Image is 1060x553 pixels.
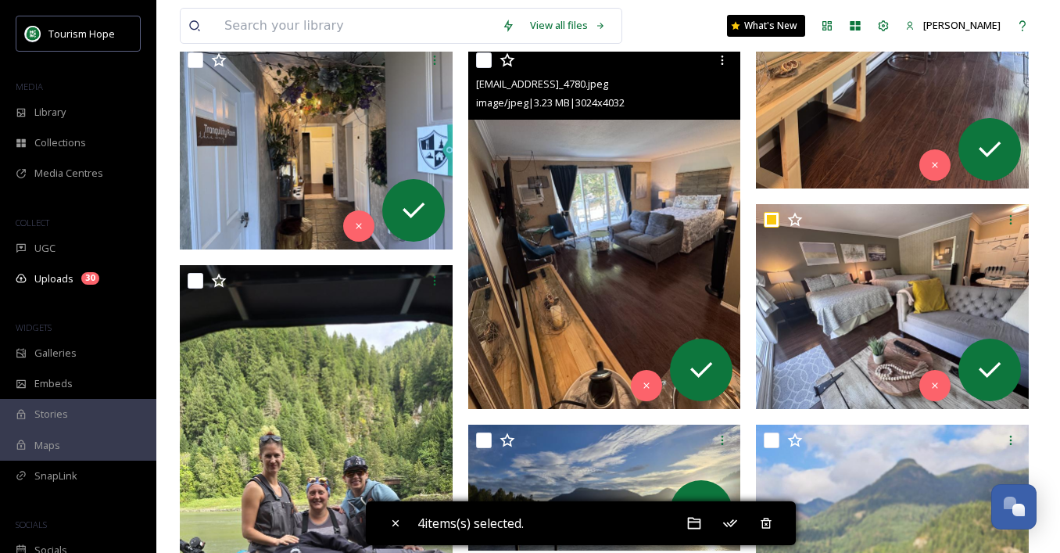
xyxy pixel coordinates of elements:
span: Tourism Hope [48,27,115,41]
a: View all files [522,10,614,41]
button: Open Chat [991,484,1037,530]
span: Embeds [34,376,73,391]
span: 4 items(s) selected. [417,514,524,533]
span: image/jpeg | 3.23 MB | 3024 x 4032 [476,95,625,110]
span: WIDGETS [16,321,52,333]
div: 30 [81,272,99,285]
span: Collections [34,135,86,150]
span: UGC [34,241,56,256]
span: Stories [34,407,68,422]
span: SOCIALS [16,519,47,530]
span: [EMAIL_ADDRESS]_4780.jpeg [476,77,608,91]
input: Search your library [217,9,494,43]
span: Library [34,105,66,120]
span: COLLECT [16,217,49,228]
span: Galleries [34,346,77,361]
img: ext_1758138687.967065_Reservations@evergreen-bb.com-IMG_4780.jpeg [468,45,741,408]
span: Maps [34,438,60,453]
img: logo.png [25,26,41,41]
span: MEDIA [16,81,43,92]
img: ext_1758138687.896626_Reservations@evergreen-bb.com-IMG_4774.jpeg [756,204,1029,409]
img: ext_1758133477.073209_topwaterguideservices@gmail.com-20250817_192255.jpg [468,425,741,551]
span: Uploads [34,271,73,286]
a: [PERSON_NAME] [897,10,1008,41]
a: What's New [727,15,805,37]
span: Media Centres [34,166,103,181]
span: [PERSON_NAME] [923,18,1001,32]
img: ext_1758138688.117256_Reservations@evergreen-bb.com-IMG_4776.jpeg [180,45,453,250]
span: SnapLink [34,469,77,483]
